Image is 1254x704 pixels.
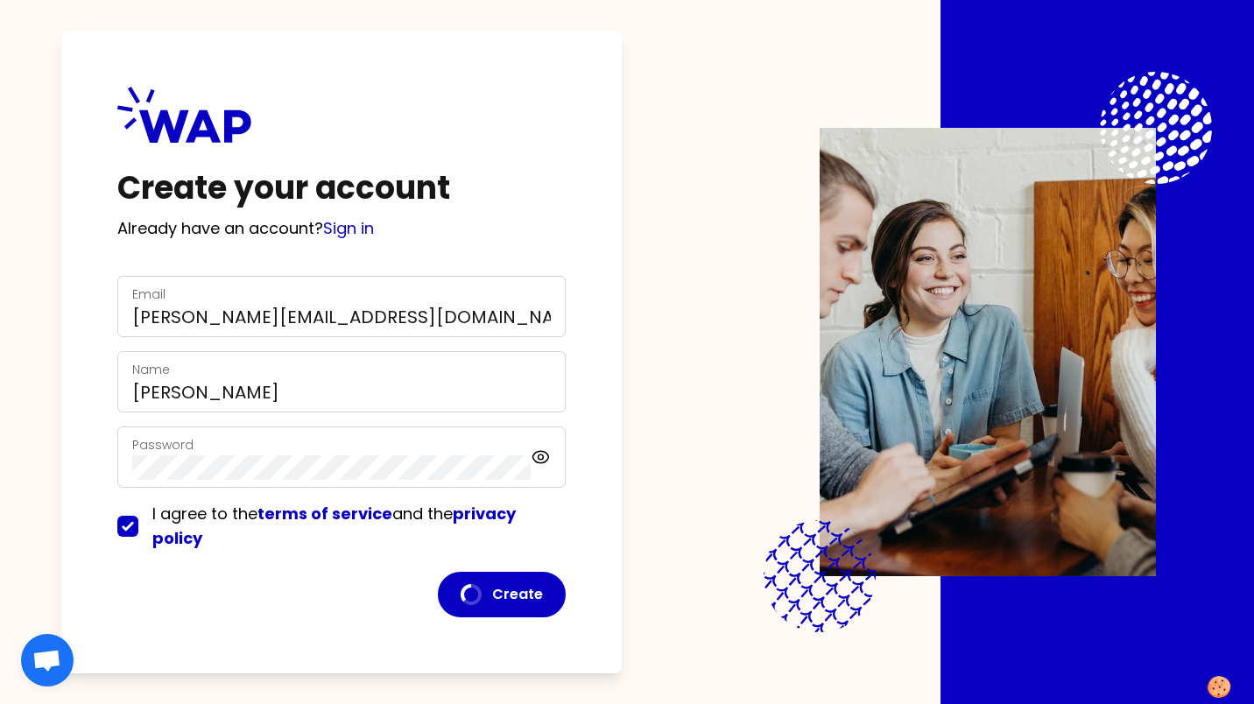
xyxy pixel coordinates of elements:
img: Description [820,128,1156,576]
label: Name [132,361,170,378]
button: Create [438,572,566,617]
label: Password [132,436,194,454]
a: Sign in [323,217,374,239]
h1: Create your account [117,171,566,206]
span: I agree to the and the [152,503,516,549]
p: Already have an account? [117,216,566,241]
a: terms of service [257,503,392,524]
label: Email [132,285,166,303]
a: Ouvrir le chat [21,634,74,686]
